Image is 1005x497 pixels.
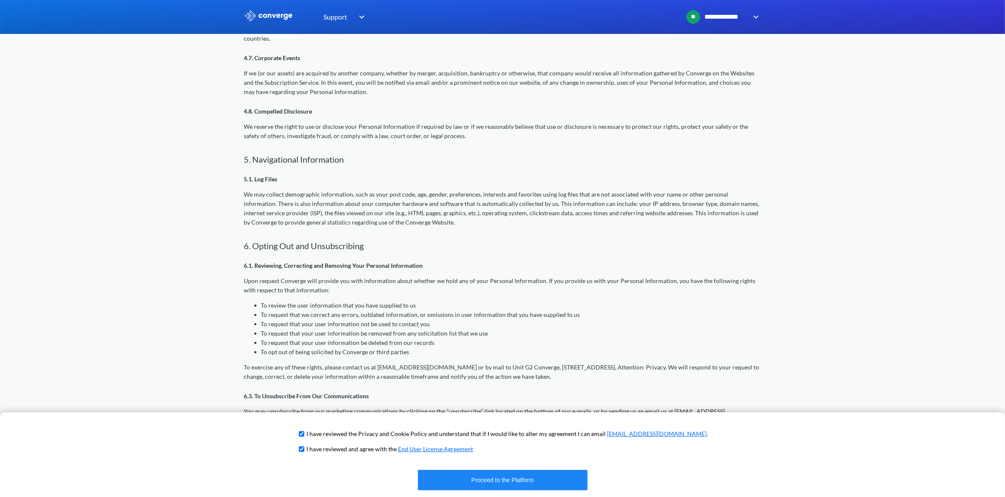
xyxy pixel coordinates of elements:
li: To request that your user information be removed from any solicitation list that we use [261,329,761,338]
h2: 5. Navigational Information [244,154,761,164]
img: logo_ewhite.svg [244,10,293,21]
p: We reserve the right to use or disclose your Personal Information if required by law or if we rea... [244,122,761,141]
p: I have reviewed and agree with the [306,444,473,454]
a: [EMAIL_ADDRESS][DOMAIN_NAME] [607,430,707,437]
img: downArrow.svg [354,12,367,22]
h2: 6. Opting Out and Unsubscribing [244,241,761,251]
span: Support [324,11,348,22]
li: To request that we correct any errors, outdated information, or omissions in user information tha... [261,310,761,319]
p: To exercise any of these rights, please contact us at [EMAIL_ADDRESS][DOMAIN_NAME] or by mail to ... [244,363,761,381]
p: Upon request Converge will provide you with information about whether we hold any of your Persona... [244,276,761,295]
li: To opt out of being solicited by Converge or third parties [261,347,761,357]
p: 4.8. Compelled Disclosure [244,107,761,116]
li: To request that your user information be deleted from our records [261,338,761,347]
p: 6.3. To Unsubscribe From Our Communications [244,391,761,401]
p: 5.1. Log Files [244,175,761,184]
button: Proceed to the Platform [418,470,587,490]
p: You may unsubscribe from our marketing communications by clicking on the "unsubscribe" link locat... [244,407,761,425]
li: To review the user information that you have supplied to us [261,301,761,310]
li: To request that your user information not be used to contact you [261,319,761,329]
p: If we (or our assets) are acquired by another company, whether by merger, acquisition, bankruptcy... [244,69,761,97]
p: We may collect demographic information, such as your post code, age, gender, preferences, interes... [244,190,761,227]
img: downArrow.svg [748,12,761,22]
p: To facilitate our global operations, we may transfer and access Personal Information from around ... [244,25,761,43]
p: 6.1. Reviewing, Correcting and Removing Your Personal Information [244,261,761,270]
p: 4.7. Corporate Events [244,53,761,63]
a: End User License Agreement [398,445,473,453]
p: I have reviewed the Privacy and Cookie Policy and understand that if I would like to alter my agr... [306,429,708,439]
